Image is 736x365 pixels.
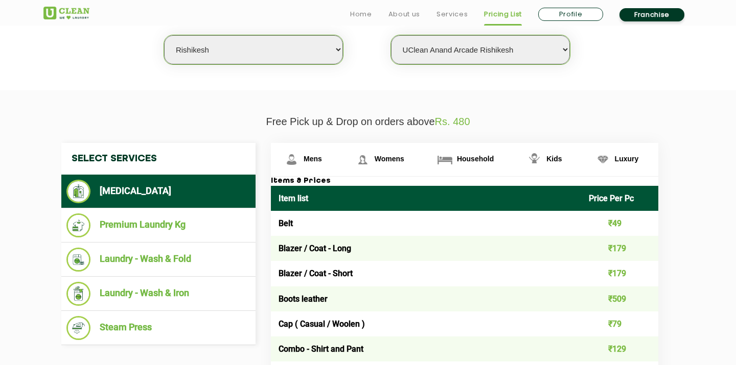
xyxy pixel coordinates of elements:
[66,180,90,203] img: Dry Cleaning
[304,155,322,163] span: Mens
[271,261,581,286] td: Blazer / Coat - Short
[66,282,90,306] img: Laundry - Wash & Iron
[43,7,89,19] img: UClean Laundry and Dry Cleaning
[538,8,603,21] a: Profile
[581,261,659,286] td: ₹179
[581,286,659,311] td: ₹509
[271,186,581,211] th: Item list
[435,116,470,127] span: Rs. 480
[619,8,684,21] a: Franchise
[43,116,693,128] p: Free Pick up & Drop on orders above
[66,248,90,272] img: Laundry - Wash & Fold
[66,282,250,306] li: Laundry - Wash & Iron
[350,8,372,20] a: Home
[525,151,543,168] img: Kids
[271,236,581,261] td: Blazer / Coat - Long
[271,311,581,336] td: Cap ( Casual / Woolen )
[388,8,420,20] a: About us
[436,151,454,168] img: Household
[581,336,659,361] td: ₹129
[61,143,256,175] h4: Select Services
[66,316,90,340] img: Steam Press
[546,155,562,163] span: Kids
[581,211,659,236] td: ₹49
[66,316,250,340] li: Steam Press
[581,236,659,261] td: ₹179
[66,213,250,237] li: Premium Laundry Kg
[594,151,612,168] img: Luxury
[271,177,658,186] h3: Items & Prices
[354,151,372,168] img: Womens
[457,155,494,163] span: Household
[283,151,301,168] img: Mens
[581,186,659,211] th: Price Per Pc
[66,180,250,203] li: [MEDICAL_DATA]
[66,248,250,272] li: Laundry - Wash & Fold
[66,213,90,237] img: Premium Laundry Kg
[271,211,581,236] td: Belt
[484,8,522,20] a: Pricing List
[581,311,659,336] td: ₹79
[436,8,468,20] a: Services
[271,336,581,361] td: Combo - Shirt and Pant
[375,155,404,163] span: Womens
[271,286,581,311] td: Boots leather
[615,155,639,163] span: Luxury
